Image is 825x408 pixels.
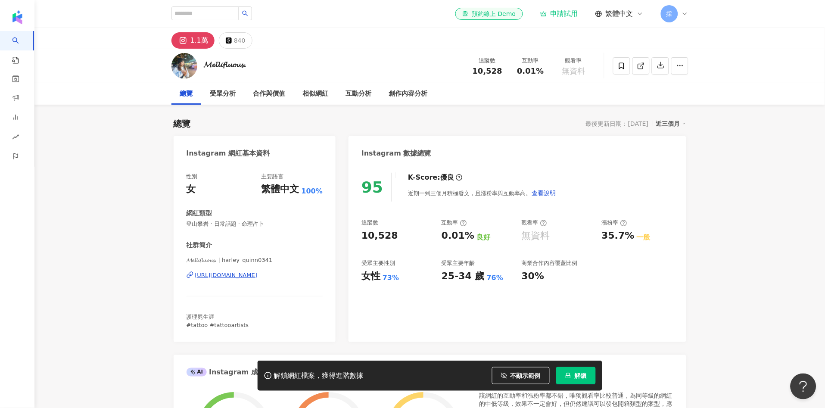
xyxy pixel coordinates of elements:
[190,34,208,47] div: 1.1萬
[262,173,284,181] div: 主要語言
[187,173,198,181] div: 性別
[476,233,490,242] div: 良好
[187,183,196,196] div: 女
[383,273,399,283] div: 73%
[180,89,193,99] div: 總覽
[242,10,248,16] span: search
[408,173,463,182] div: K-Score :
[442,259,475,267] div: 受眾主要年齡
[473,66,502,75] span: 10,528
[522,229,550,243] div: 無資料
[557,56,590,65] div: 觀看率
[361,149,431,158] div: Instagram 數據總覽
[253,89,286,99] div: 合作與價值
[195,271,258,279] div: [URL][DOMAIN_NAME]
[565,373,571,379] span: lock
[361,219,378,227] div: 追蹤數
[511,372,541,379] span: 不顯示範例
[522,259,578,267] div: 商業合作內容覆蓋比例
[656,118,686,129] div: 近三個月
[532,190,556,196] span: 查看說明
[462,9,516,18] div: 預約線上 Demo
[210,89,236,99] div: 受眾分析
[171,32,215,49] button: 1.1萬
[302,187,323,196] span: 100%
[187,241,212,250] div: 社群簡介
[455,8,523,20] a: 預約線上 Demo
[517,67,544,75] span: 0.01%
[361,178,383,196] div: 95
[602,229,635,243] div: 35.7%
[204,59,247,70] div: 𝓜𝓮𝓵𝓵𝓲𝓯𝓵𝓾𝓸𝓾𝓼.
[187,220,323,228] span: 登山攀岩 · 日常話題 · 命理占卜
[556,367,596,384] button: 解鎖
[492,367,550,384] button: 不顯示範例
[540,9,578,18] a: 申請試用
[174,118,191,130] div: 總覽
[531,184,556,202] button: 查看說明
[562,67,585,75] span: 無資料
[442,229,474,243] div: 0.01%
[171,53,197,79] img: KOL Avatar
[408,184,556,202] div: 近期一到三個月積極發文，且漲粉率與互動率高。
[361,229,398,243] div: 10,528
[575,372,587,379] span: 解鎖
[487,273,503,283] div: 76%
[346,89,372,99] div: 互動分析
[361,259,395,267] div: 受眾主要性別
[522,219,547,227] div: 觀看率
[187,314,249,328] span: 護理屍生涯 #tattoo #tattooartists
[274,371,364,380] div: 解鎖網紅檔案，獲得進階數據
[389,89,428,99] div: 創作內容分析
[303,89,329,99] div: 相似網紅
[361,270,380,283] div: 女性
[442,219,467,227] div: 互動率
[234,34,246,47] div: 840
[471,56,504,65] div: 追蹤數
[637,233,651,242] div: 一般
[586,120,648,127] div: 最後更新日期：[DATE]
[522,270,545,283] div: 30%
[442,270,485,283] div: 25-34 歲
[12,31,29,65] a: search
[606,9,633,19] span: 繁體中文
[187,271,323,279] a: [URL][DOMAIN_NAME]
[219,32,252,49] button: 840
[187,149,270,158] div: Instagram 網紅基本資料
[187,209,212,218] div: 網紅類型
[12,128,19,148] span: rise
[602,219,627,227] div: 漲粉率
[666,9,672,19] span: 採
[514,56,547,65] div: 互動率
[440,173,454,182] div: 優良
[187,256,323,264] span: 𝓜𝓮𝓵𝓵𝓲𝓯𝓵𝓾𝓸𝓾𝓼. | harley_quinn0341
[262,183,299,196] div: 繁體中文
[10,10,24,24] img: logo icon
